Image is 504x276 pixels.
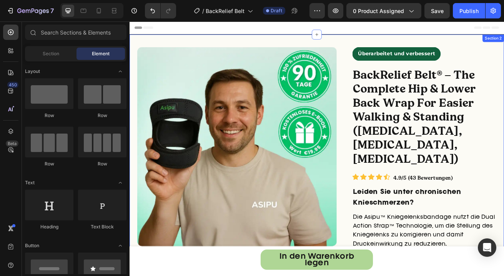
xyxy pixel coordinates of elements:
a: 4.9/5 (43 Bewertungen) [325,188,398,196]
div: Open Intercom Messenger [478,238,496,257]
h2: To enrich screen reader interactions, please activate Accessibility in Grammarly extension settings [274,56,456,178]
span: Draft [271,7,282,14]
div: Text Block [78,223,126,230]
div: Publish [459,7,479,15]
div: Row [25,112,73,119]
button: Publish [453,3,485,18]
span: BackRelief Belt [206,7,245,15]
span: Toggle open [114,240,126,252]
button: 7 [3,3,57,18]
div: Undo/Redo [145,3,176,18]
span: 0 product assigned [353,7,404,15]
strong: BackRelief Belt® – The Complete Hip & Lower Back Wrap For Easier Walking & Standing ([MEDICAL_DAT... [275,57,427,178]
p: 7 [50,6,54,15]
div: Row [78,160,126,167]
p: ⁠⁠⁠⁠⁠⁠⁠ [275,57,455,178]
span: Button [25,242,39,249]
span: Layout [25,68,40,75]
span: Section [43,50,59,57]
span: / [202,7,204,15]
div: 450 [7,82,18,88]
span: Text [25,179,35,186]
div: Row [78,112,126,119]
span: Toggle open [114,65,126,78]
div: Row [25,160,73,167]
span: Save [431,8,444,14]
iframe: To enrich screen reader interactions, please activate Accessibility in Grammarly extension settings [130,21,504,276]
span: Überarbeitet und verbessert [281,36,376,43]
input: Search Sections & Elements [25,25,126,40]
div: Heading [25,223,73,230]
div: Section 2 [436,17,460,24]
button: 0 product assigned [346,3,421,18]
span: Element [92,50,110,57]
div: Beta [6,140,18,147]
strong: Leiden Sie unter chronischen Knieschmerzen? [275,207,408,227]
button: Save [424,3,450,18]
span: Toggle open [114,177,126,189]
